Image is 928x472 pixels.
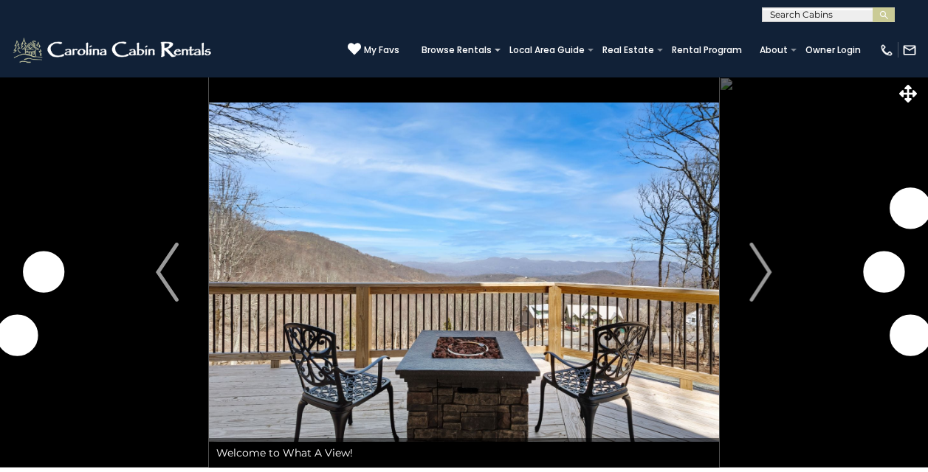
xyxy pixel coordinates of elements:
img: arrow [749,243,771,302]
button: Next [719,77,802,468]
a: Rental Program [664,40,749,60]
img: mail-regular-white.png [902,43,917,58]
img: arrow [156,243,178,302]
img: phone-regular-white.png [879,43,894,58]
a: My Favs [348,42,399,58]
a: About [752,40,795,60]
button: Previous [126,77,208,468]
span: My Favs [364,44,399,57]
div: Welcome to What A View! [209,438,719,468]
a: Owner Login [798,40,868,60]
a: Real Estate [595,40,661,60]
a: Browse Rentals [414,40,499,60]
img: White-1-2.png [11,35,216,65]
a: Local Area Guide [502,40,592,60]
